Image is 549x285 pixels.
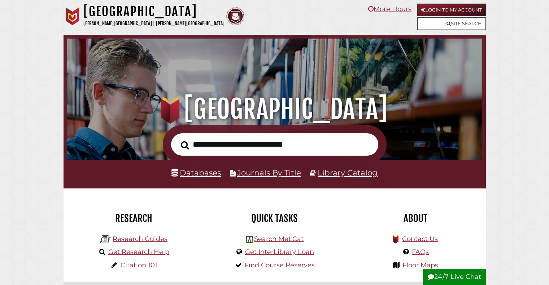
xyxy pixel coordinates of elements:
h1: [GEOGRAPHIC_DATA] [75,93,474,125]
img: Calvin Theological Seminary [226,7,244,25]
a: FAQs [412,248,429,256]
a: Floor Maps [402,261,438,269]
img: Calvin University [64,7,82,25]
i: Search [181,141,189,149]
h2: Quick Tasks [210,212,340,224]
h1: [GEOGRAPHIC_DATA] [83,4,225,19]
a: Login to My Account [417,4,486,16]
a: Site Search [417,17,486,30]
a: Journals By Title [237,168,301,177]
a: Search MeLCat [254,235,304,243]
a: Databases [171,168,221,177]
p: [PERSON_NAME][GEOGRAPHIC_DATA] | [PERSON_NAME][GEOGRAPHIC_DATA] [83,19,225,28]
button: Search [177,139,193,151]
a: Contact Us [402,235,438,243]
img: Hekman Library Logo [246,236,253,243]
a: Research Guides [113,235,167,243]
a: Get InterLibrary Loan [245,248,314,256]
a: Get Research Help [108,248,169,256]
a: Library Catalog [318,168,378,177]
a: Find Course Reserves [245,261,315,269]
a: More Hours [368,5,411,13]
h2: About [350,212,480,224]
a: Citation 101 [121,261,157,269]
h2: Research [69,212,199,224]
img: Hekman Library Logo [100,234,111,245]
